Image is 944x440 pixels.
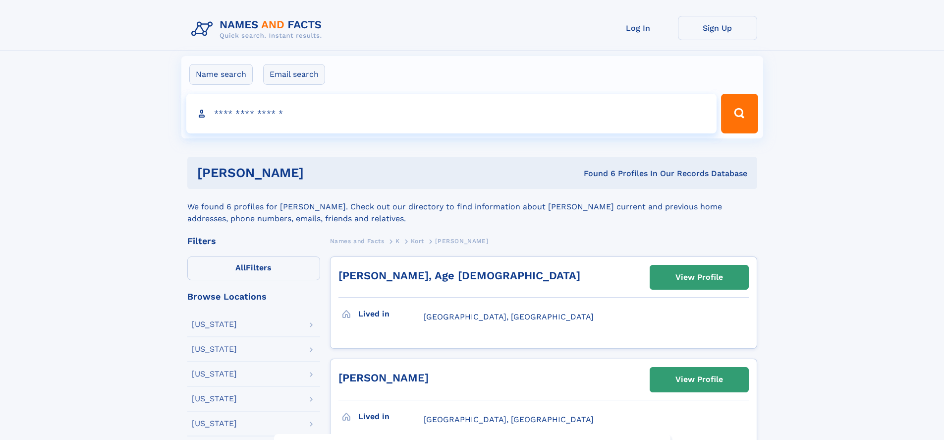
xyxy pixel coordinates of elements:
div: View Profile [675,368,723,391]
img: Logo Names and Facts [187,16,330,43]
div: We found 6 profiles for [PERSON_NAME]. Check out our directory to find information about [PERSON_... [187,189,757,225]
label: Name search [189,64,253,85]
div: Filters [187,237,320,246]
a: View Profile [650,265,748,289]
a: Names and Facts [330,235,385,247]
span: Kort [411,238,424,245]
span: [PERSON_NAME] [435,238,488,245]
input: search input [186,94,717,133]
a: Kort [411,235,424,247]
span: [GEOGRAPHIC_DATA], [GEOGRAPHIC_DATA] [424,415,594,424]
h3: Lived in [358,306,424,322]
div: [US_STATE] [192,395,237,403]
div: [US_STATE] [192,320,237,328]
span: All [235,263,246,272]
h3: Lived in [358,408,424,425]
a: [PERSON_NAME], Age [DEMOGRAPHIC_DATA] [338,269,580,282]
label: Email search [263,64,325,85]
div: Browse Locations [187,292,320,301]
a: [PERSON_NAME] [338,372,429,384]
span: [GEOGRAPHIC_DATA], [GEOGRAPHIC_DATA] [424,312,594,321]
a: View Profile [650,368,748,391]
div: [US_STATE] [192,370,237,378]
div: Found 6 Profiles In Our Records Database [444,168,747,179]
div: View Profile [675,266,723,289]
div: [US_STATE] [192,420,237,428]
h1: [PERSON_NAME] [197,167,444,179]
a: K [395,235,400,247]
span: K [395,238,400,245]
div: [US_STATE] [192,345,237,353]
label: Filters [187,256,320,280]
button: Search Button [721,94,758,133]
a: Sign Up [678,16,757,40]
a: Log In [599,16,678,40]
